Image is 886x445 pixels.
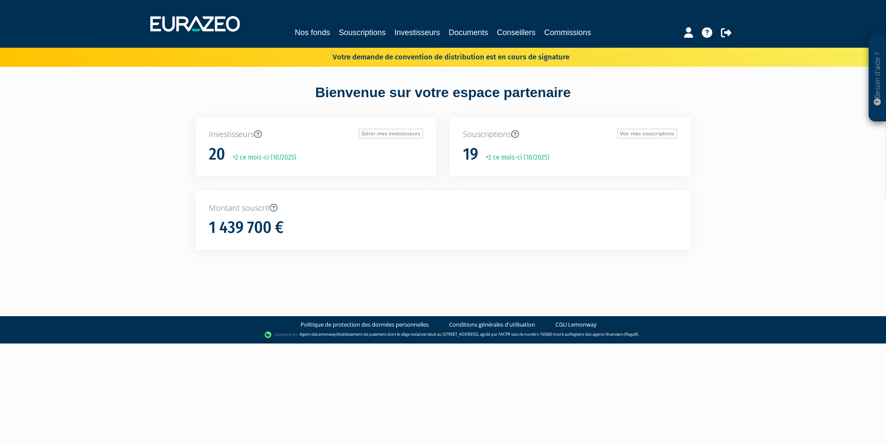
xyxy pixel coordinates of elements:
div: Bienvenue sur votre espace partenaire [189,83,697,117]
img: logo-lemonway.png [264,330,298,339]
a: Politique de protection des données personnelles [301,321,429,329]
p: Votre demande de convention de distribution est en cours de signature [307,50,569,62]
p: +2 ce mois-ci (10/2025) [479,153,549,163]
a: CGU Lemonway [555,321,597,329]
a: Lemonway [316,332,336,337]
a: Registre des agents financiers (Regafi) [569,332,638,337]
a: Gérer mes investisseurs [359,129,423,138]
a: Conditions générales d'utilisation [449,321,535,329]
h1: 19 [463,145,478,164]
a: Investisseurs [394,26,440,39]
a: Nos fonds [295,26,330,39]
a: Documents [449,26,488,39]
img: 1732889491-logotype_eurazeo_blanc_rvb.png [150,16,240,32]
a: Voir mes souscriptions [617,129,677,138]
a: Conseillers [497,26,536,39]
p: Investisseurs [209,129,423,140]
p: Besoin d'aide ? [873,39,883,118]
p: Montant souscrit [209,203,677,214]
h1: 1 439 700 € [209,219,284,237]
p: +2 ce mois-ci (10/2025) [226,153,296,163]
div: - Agent de (établissement de paiement dont le siège social est situé au [STREET_ADDRESS], agréé p... [9,330,877,339]
p: Souscriptions [463,129,677,140]
h1: 20 [209,145,225,164]
a: Commissions [544,26,591,39]
a: Souscriptions [339,26,386,39]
